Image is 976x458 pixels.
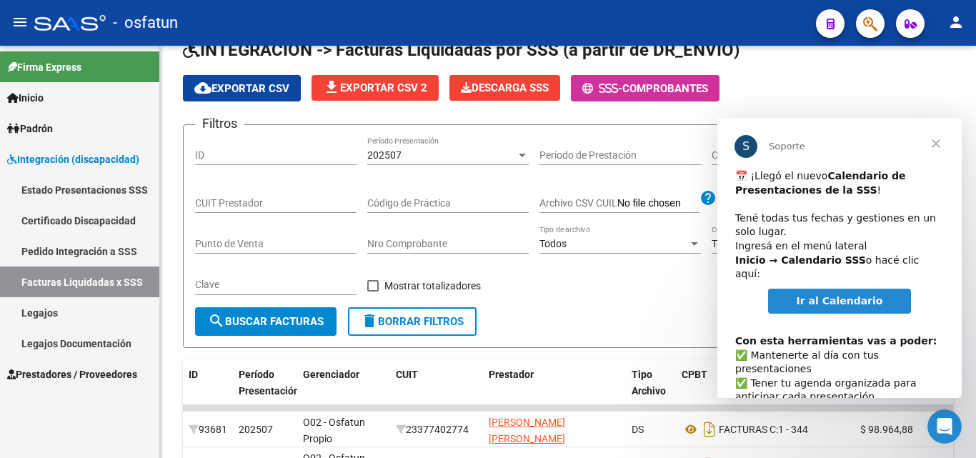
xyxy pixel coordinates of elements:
button: -Comprobantes [571,75,719,101]
datatable-header-cell: Período Presentación [233,359,297,422]
span: Buscar Facturas [208,315,324,328]
datatable-header-cell: Tipo Archivo [626,359,676,422]
div: ​✅ Mantenerte al día con tus presentaciones ✅ Tener tu agenda organizada para anticipar cada pres... [18,202,226,384]
datatable-header-cell: CUIT [390,359,483,422]
span: Archivo CSV CUIL [539,197,617,209]
button: Buscar Facturas [195,307,337,336]
b: Con esta herramientas vas a poder: [18,217,219,229]
iframe: Intercom live chat [927,409,962,444]
span: [PERSON_NAME] [PERSON_NAME] [489,417,565,444]
span: Prestador [489,369,534,380]
datatable-header-cell: CPBT [676,359,855,422]
datatable-header-cell: ID [183,359,233,422]
button: Exportar CSV [183,75,301,101]
span: Borrar Filtros [361,315,464,328]
button: Descarga SSS [449,75,560,101]
div: 1 - 344 [682,418,849,441]
span: Mostrar totalizadores [384,277,481,294]
span: Inicio [7,90,44,106]
datatable-header-cell: Gerenciador [297,359,390,422]
i: Descargar documento [700,418,719,441]
span: ID [189,369,198,380]
h3: Filtros [195,114,244,134]
span: Gerenciador [303,369,359,380]
span: Integración (discapacidad) [7,151,139,167]
span: Tipo Archivo [632,369,666,397]
span: - osfatun [113,7,178,39]
mat-icon: help [699,189,717,206]
span: Período Presentación [239,369,299,397]
span: Todos [539,238,567,249]
span: DS [632,424,644,435]
mat-icon: search [208,312,225,329]
span: $ 98.964,88 [860,424,913,435]
button: Borrar Filtros [348,307,477,336]
span: INTEGRACION -> Facturas Liquidadas por SSS (a partir de DR_ENVIO) [183,40,740,60]
span: 202507 [367,149,402,161]
mat-icon: menu [11,14,29,31]
iframe: Intercom live chat mensaje [717,118,962,398]
button: Exportar CSV 2 [312,75,439,101]
div: 93681 [189,422,227,438]
app-download-masive: Descarga masiva de comprobantes (adjuntos) [449,75,560,101]
span: 202507 [239,424,273,435]
mat-icon: file_download [323,79,340,96]
span: CPBT [682,369,707,380]
span: CUIT [396,369,418,380]
span: FACTURAS C: [719,424,778,435]
span: O02 - Osfatun Propio [303,417,365,444]
span: Exportar CSV [194,82,289,95]
span: Comprobantes [622,82,708,95]
span: Prestadores / Proveedores [7,367,137,382]
span: - [582,82,622,95]
mat-icon: delete [361,312,378,329]
span: Exportar CSV 2 [323,81,427,94]
span: Firma Express [7,59,81,75]
datatable-header-cell: Prestador [483,359,626,422]
mat-icon: cloud_download [194,79,211,96]
span: Padrón [7,121,53,136]
span: Descarga SSS [461,81,549,94]
input: Archivo CSV CUIL [617,197,699,210]
mat-icon: person [947,14,965,31]
span: Todos [712,238,739,249]
div: 23377402774 [396,422,477,438]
